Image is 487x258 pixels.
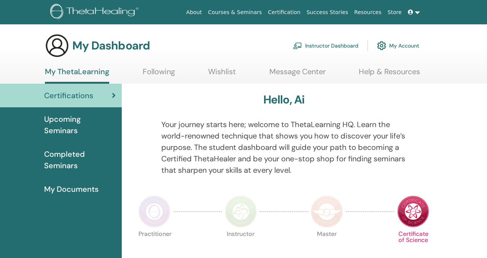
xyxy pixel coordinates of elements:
[397,196,429,228] img: Certificate of Science
[138,196,170,228] img: Practitioner
[45,33,69,58] img: generic-user-icon.jpg
[311,196,343,228] img: Master
[225,196,257,228] img: Instructor
[50,4,141,21] img: logo.png
[44,90,93,101] span: Certifications
[377,39,386,52] img: cog.svg
[359,67,420,82] a: Help & Resources
[293,37,358,54] a: Instructor Dashboard
[44,183,99,195] span: My Documents
[161,119,407,176] p: Your journey starts here; welcome to ThetaLearning HQ. Learn the world-renowned technique that sh...
[183,5,205,19] a: About
[208,67,236,82] a: Wishlist
[205,5,265,19] a: Courses & Seminars
[265,5,303,19] a: Certification
[304,5,351,19] a: Success Stories
[293,42,302,49] img: chalkboard-teacher.svg
[351,5,385,19] a: Resources
[269,67,326,82] a: Message Center
[72,39,150,53] h3: My Dashboard
[44,113,116,136] span: Upcoming Seminars
[377,37,419,54] a: My Account
[263,93,305,107] h3: Hello, Ai
[143,67,175,82] a: Following
[45,67,109,84] a: My ThetaLearning
[44,148,116,171] span: Completed Seminars
[385,5,405,19] a: Store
